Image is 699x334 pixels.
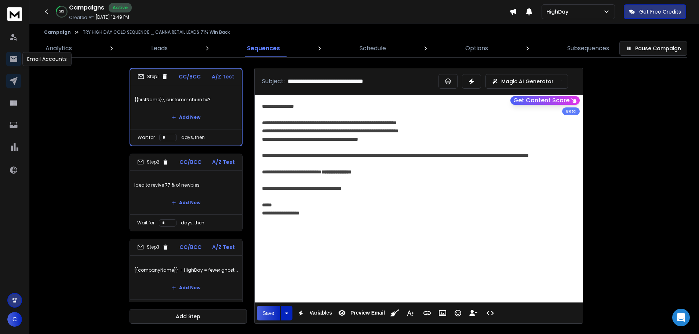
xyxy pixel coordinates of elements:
[151,44,168,53] p: Leads
[420,306,434,320] button: Insert Link (Ctrl+K)
[335,306,386,320] button: Preview Email
[436,306,449,320] button: Insert Image (Ctrl+P)
[59,10,64,14] p: 21 %
[41,40,76,57] a: Analytics
[461,40,492,57] a: Options
[257,306,280,320] button: Save
[181,220,204,226] p: days, then
[308,310,334,316] span: Variables
[135,89,237,110] p: {{firstName}}, customer churn fix?
[83,29,230,35] p: TRY HIGH DAY COLD SEQUENCE _ CANNA RETAIL LEADS 71% Win Back
[483,306,497,320] button: Code View
[639,8,681,15] p: Get Free Credits
[510,96,580,105] button: Get Content Score
[138,73,168,80] div: Step 1
[137,220,154,226] p: Wait for
[130,239,243,316] li: Step3CC/BCCA/Z Test{{companyName}} + HighDay = fewer ghost cartsAdd NewWait fordays, then
[179,158,201,166] p: CC/BCC
[134,175,238,195] p: Idea to revive 77 % of newbies
[243,40,284,57] a: Sequences
[137,159,169,165] div: Step 2
[388,306,402,320] button: Clean HTML
[69,15,94,21] p: Created At:
[212,243,235,251] p: A/Z Test
[138,135,155,140] p: Wait for
[109,3,132,12] div: Active
[130,309,247,324] button: Add Step
[619,41,687,56] button: Pause Campaign
[349,310,386,316] span: Preview Email
[451,306,465,320] button: Emoticons
[137,244,169,250] div: Step 3
[22,52,72,66] div: Email Accounts
[181,135,205,140] p: days, then
[179,73,201,80] p: CC/BCC
[485,74,568,89] button: Magic AI Generator
[166,280,206,295] button: Add New
[546,8,571,15] p: HighDay
[130,154,243,231] li: Step2CC/BCCA/Z TestIdea to revive 77 % of newbiesAdd NewWait fordays, then
[134,260,238,280] p: {{companyName}} + HighDay = fewer ghost carts
[166,110,206,125] button: Add New
[355,40,390,57] a: Schedule
[179,243,201,251] p: CC/BCC
[247,44,280,53] p: Sequences
[45,44,72,53] p: Analytics
[130,68,243,146] li: Step1CC/BCCA/Z Test{{firstName}}, customer churn fix?Add NewWait fordays, then
[465,44,488,53] p: Options
[95,14,129,20] p: [DATE] 12:49 PM
[672,309,690,326] div: Open Intercom Messenger
[69,3,104,12] h1: Campaigns
[624,4,686,19] button: Get Free Credits
[466,306,480,320] button: Insert Unsubscribe Link
[563,40,614,57] a: Subsequences
[360,44,386,53] p: Schedule
[7,312,22,327] button: C
[212,73,234,80] p: A/Z Test
[567,44,609,53] p: Subsequences
[501,78,554,85] p: Magic AI Generator
[212,158,235,166] p: A/Z Test
[403,306,417,320] button: More Text
[262,77,285,86] p: Subject:
[562,107,580,115] div: Beta
[147,40,172,57] a: Leads
[7,7,22,21] img: logo
[44,29,71,35] button: Campaign
[166,195,206,210] button: Add New
[294,306,334,320] button: Variables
